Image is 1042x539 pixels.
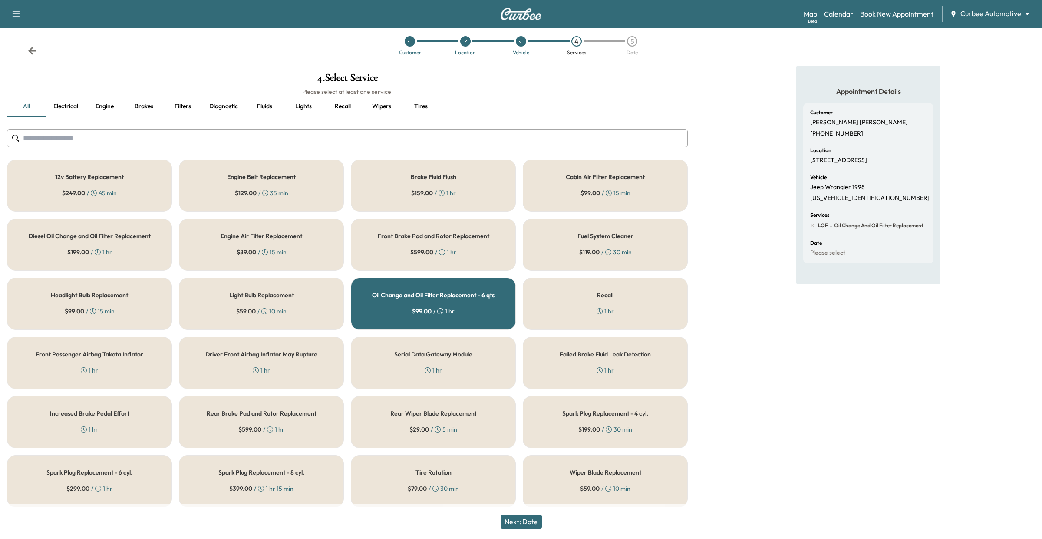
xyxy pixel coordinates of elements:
[411,174,456,180] h5: Brake Fluid Flush
[409,425,429,434] span: $ 29.00
[62,189,117,197] div: / 45 min
[808,18,817,24] div: Beta
[7,96,688,117] div: basic tabs example
[65,307,115,316] div: / 15 min
[578,425,600,434] span: $ 199.00
[810,110,833,115] h6: Customer
[577,233,633,239] h5: Fuel System Cleaner
[7,96,46,117] button: all
[804,9,817,19] a: MapBeta
[860,9,933,19] a: Book New Appointment
[46,469,132,476] h5: Spark Plug Replacement - 6 cyl.
[810,194,930,202] p: [US_VEHICLE_IDENTIFICATION_NUMBER]
[235,189,288,197] div: / 35 min
[411,189,433,197] span: $ 159.00
[580,484,600,493] span: $ 59.00
[67,248,112,256] div: / 1 hr
[580,189,630,197] div: / 15 min
[85,96,124,117] button: Engine
[810,148,831,153] h6: Location
[411,189,456,197] div: / 1 hr
[562,410,648,416] h5: Spark Plug Replacement - 4 cyl.
[36,351,143,357] h5: Front Passenger Airbag Takata Inflator
[415,469,452,476] h5: Tire Rotation
[207,410,317,416] h5: Rear Brake Pad and Rotor Replacement
[409,425,457,434] div: / 5 min
[810,240,822,246] h6: Date
[46,96,85,117] button: Electrical
[579,248,632,256] div: / 30 min
[567,50,586,55] div: Services
[513,50,529,55] div: Vehicle
[229,292,294,298] h5: Light Bulb Replacement
[51,292,128,298] h5: Headlight Bulb Replacement
[390,410,477,416] h5: Rear Wiper Blade Replacement
[227,174,296,180] h5: Engine Belt Replacement
[65,307,84,316] span: $ 99.00
[253,366,270,375] div: 1 hr
[66,484,112,493] div: / 1 hr
[410,248,433,256] span: $ 599.00
[597,292,613,298] h5: Recall
[810,130,863,138] p: [PHONE_NUMBER]
[399,50,421,55] div: Customer
[597,366,614,375] div: 1 hr
[832,222,940,229] span: Oil Change and Oil Filter Replacement - 6 qts
[828,221,832,230] span: -
[29,233,151,239] h5: Diesel Oil Change and Oil Filter Replacement
[362,96,401,117] button: Wipers
[810,183,865,191] p: Jeep Wrangler 1998
[221,233,302,239] h5: Engine Air Filter Replacement
[627,50,638,55] div: Date
[236,307,287,316] div: / 10 min
[55,174,124,180] h5: 12v Battery Replacement
[810,249,845,257] p: Please select
[235,189,257,197] span: $ 129.00
[566,174,645,180] h5: Cabin Air Filter Replacement
[578,425,632,434] div: / 30 min
[81,366,98,375] div: 1 hr
[238,425,261,434] span: $ 599.00
[803,87,933,96] h5: Appointment Details
[237,248,287,256] div: / 15 min
[401,96,440,117] button: Tires
[205,351,317,357] h5: Driver Front Airbag Inflator May Rupture
[245,96,284,117] button: Fluids
[284,96,323,117] button: Lights
[810,156,867,164] p: [STREET_ADDRESS]
[408,484,459,493] div: / 30 min
[237,248,256,256] span: $ 89.00
[238,425,284,434] div: / 1 hr
[323,96,362,117] button: Recall
[408,484,427,493] span: $ 79.00
[455,50,476,55] div: Location
[425,366,442,375] div: 1 hr
[7,87,688,96] h6: Please select at least one service.
[960,9,1021,19] span: Curbee Automotive
[218,469,304,476] h5: Spark Plug Replacement - 8 cyl.
[410,248,456,256] div: / 1 hr
[627,36,637,47] div: 5
[66,484,89,493] span: $ 299.00
[571,36,582,47] div: 4
[229,484,293,493] div: / 1 hr 15 min
[501,515,542,529] button: Next: Date
[810,213,829,218] h6: Services
[81,425,98,434] div: 1 hr
[378,233,489,239] h5: Front Brake Pad and Rotor Replacement
[500,8,542,20] img: Curbee Logo
[810,119,908,126] p: [PERSON_NAME] [PERSON_NAME]
[818,222,828,229] span: LOF
[372,292,495,298] h5: Oil Change and Oil Filter Replacement - 6 qts
[67,248,89,256] span: $ 199.00
[570,469,641,476] h5: Wiper Blade Replacement
[579,248,600,256] span: $ 119.00
[229,484,252,493] span: $ 399.00
[580,484,630,493] div: / 10 min
[394,351,472,357] h5: Serial Data Gateway Module
[597,307,614,316] div: 1 hr
[28,47,36,55] div: Back
[62,189,85,197] span: $ 249.00
[412,307,455,316] div: / 1 hr
[50,410,129,416] h5: Increased Brake Pedal Effort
